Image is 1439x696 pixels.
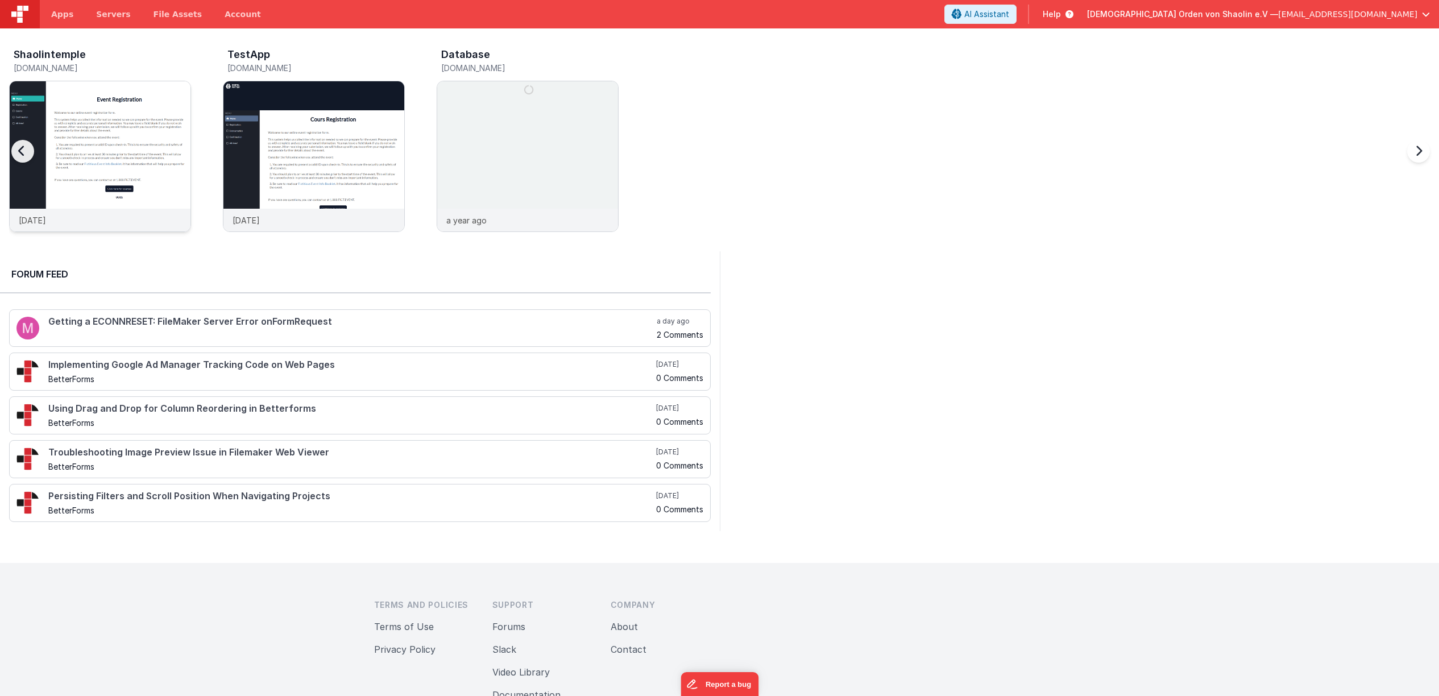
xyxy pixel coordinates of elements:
[656,417,703,426] h5: 0 Comments
[11,267,699,281] h2: Forum Feed
[374,644,436,655] a: Privacy Policy
[1278,9,1417,20] span: [EMAIL_ADDRESS][DOMAIN_NAME]
[656,360,703,369] h5: [DATE]
[48,506,654,515] h5: BetterForms
[446,214,487,226] p: a year ago
[9,396,711,434] a: Using Drag and Drop for Column Reordering in Betterforms BetterForms [DATE] 0 Comments
[227,64,405,72] h5: [DOMAIN_NAME]
[14,64,191,72] h5: [DOMAIN_NAME]
[48,317,654,327] h4: Getting a ECONNRESET: FileMaker Server Error onFormRequest
[492,665,550,679] button: Video Library
[374,599,474,611] h3: Terms and Policies
[492,643,516,656] button: Slack
[1087,9,1278,20] span: [DEMOGRAPHIC_DATA] Orden von Shaolin e.V —
[16,448,39,470] img: 295_2.png
[611,621,638,632] a: About
[611,643,646,656] button: Contact
[681,672,758,696] iframe: Marker.io feedback button
[16,491,39,514] img: 295_2.png
[944,5,1017,24] button: AI Assistant
[374,621,434,632] a: Terms of Use
[227,49,270,60] h3: TestApp
[441,64,619,72] h5: [DOMAIN_NAME]
[16,360,39,383] img: 295_2.png
[656,491,703,500] h5: [DATE]
[96,9,130,20] span: Servers
[656,374,703,382] h5: 0 Comments
[14,49,86,60] h3: Shaolintemple
[9,484,711,522] a: Persisting Filters and Scroll Position When Navigating Projects BetterForms [DATE] 0 Comments
[48,462,654,471] h5: BetterForms
[657,330,703,339] h5: 2 Comments
[154,9,202,20] span: File Assets
[656,448,703,457] h5: [DATE]
[48,404,654,414] h4: Using Drag and Drop for Column Reordering in Betterforms
[611,620,638,633] button: About
[9,440,711,478] a: Troubleshooting Image Preview Issue in Filemaker Web Viewer BetterForms [DATE] 0 Comments
[16,404,39,426] img: 295_2.png
[657,317,703,326] h5: a day ago
[656,505,703,513] h5: 0 Comments
[1043,9,1061,20] span: Help
[9,353,711,391] a: Implementing Google Ad Manager Tracking Code on Web Pages BetterForms [DATE] 0 Comments
[1087,9,1430,20] button: [DEMOGRAPHIC_DATA] Orden von Shaolin e.V — [EMAIL_ADDRESS][DOMAIN_NAME]
[48,491,654,502] h4: Persisting Filters and Scroll Position When Navigating Projects
[964,9,1009,20] span: AI Assistant
[656,461,703,470] h5: 0 Comments
[48,448,654,458] h4: Troubleshooting Image Preview Issue in Filemaker Web Viewer
[233,214,260,226] p: [DATE]
[48,375,654,383] h5: BetterForms
[611,599,711,611] h3: Company
[9,309,711,347] a: Getting a ECONNRESET: FileMaker Server Error onFormRequest a day ago 2 Comments
[441,49,490,60] h3: Database
[48,419,654,427] h5: BetterForms
[492,620,525,633] button: Forums
[492,599,592,611] h3: Support
[492,644,516,655] a: Slack
[51,9,73,20] span: Apps
[16,317,39,339] img: 100.png
[48,360,654,370] h4: Implementing Google Ad Manager Tracking Code on Web Pages
[656,404,703,413] h5: [DATE]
